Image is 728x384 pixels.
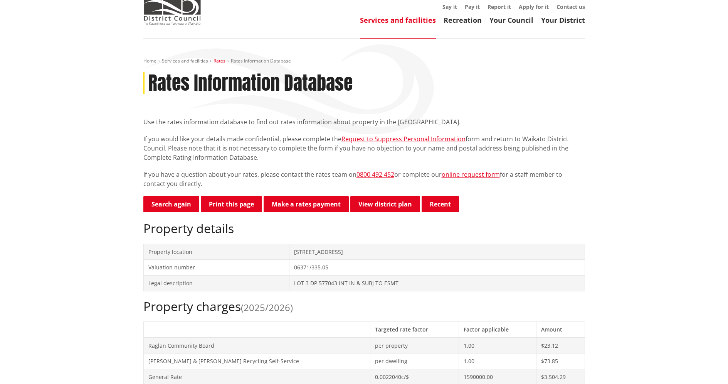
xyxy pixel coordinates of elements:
a: Contact us [557,3,585,10]
a: Apply for it [519,3,549,10]
td: [PERSON_NAME] & [PERSON_NAME] Recycling Self-Service [143,354,370,369]
a: Rates [214,58,225,64]
td: Legal description [143,275,289,291]
th: Amount [536,321,585,337]
p: If you have a question about your rates, please contact the rates team on or complete our for a s... [143,170,585,188]
td: Raglan Community Board [143,338,370,354]
a: Report it [488,3,511,10]
a: Recreation [444,15,482,25]
p: If you would like your details made confidential, please complete the form and return to Waikato ... [143,134,585,162]
td: per dwelling [370,354,459,369]
a: 0800 492 452 [356,170,394,179]
a: Pay it [465,3,480,10]
a: Your District [541,15,585,25]
td: LOT 3 DP 577043 INT IN & SUBJ TO ESMT [289,275,585,291]
button: Recent [422,196,459,212]
h2: Property details [143,221,585,236]
a: Services and facilities [360,15,436,25]
nav: breadcrumb [143,58,585,64]
p: Use the rates information database to find out rates information about property in the [GEOGRAPHI... [143,117,585,127]
iframe: Messenger Launcher [693,352,720,379]
th: Targeted rate factor [370,321,459,337]
a: Make a rates payment [264,196,349,212]
a: Your Council [489,15,533,25]
td: 06371/335.05 [289,260,585,276]
td: Valuation number [143,260,289,276]
a: Services and facilities [162,58,208,64]
td: 1.00 [459,354,536,369]
a: Say it [442,3,457,10]
h1: Rates Information Database [148,72,353,95]
span: Rates Information Database [231,58,291,64]
a: Home [143,58,156,64]
td: per property [370,338,459,354]
a: View district plan [350,196,420,212]
a: online request form [442,170,500,179]
th: Factor applicable [459,321,536,337]
span: (2025/2026) [241,301,293,314]
td: $23.12 [536,338,585,354]
button: Print this page [201,196,262,212]
td: [STREET_ADDRESS] [289,244,585,260]
a: Request to Suppress Personal Information [341,135,466,143]
td: Property location [143,244,289,260]
td: 1.00 [459,338,536,354]
h2: Property charges [143,299,585,314]
td: $73.85 [536,354,585,369]
a: Search again [143,196,199,212]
